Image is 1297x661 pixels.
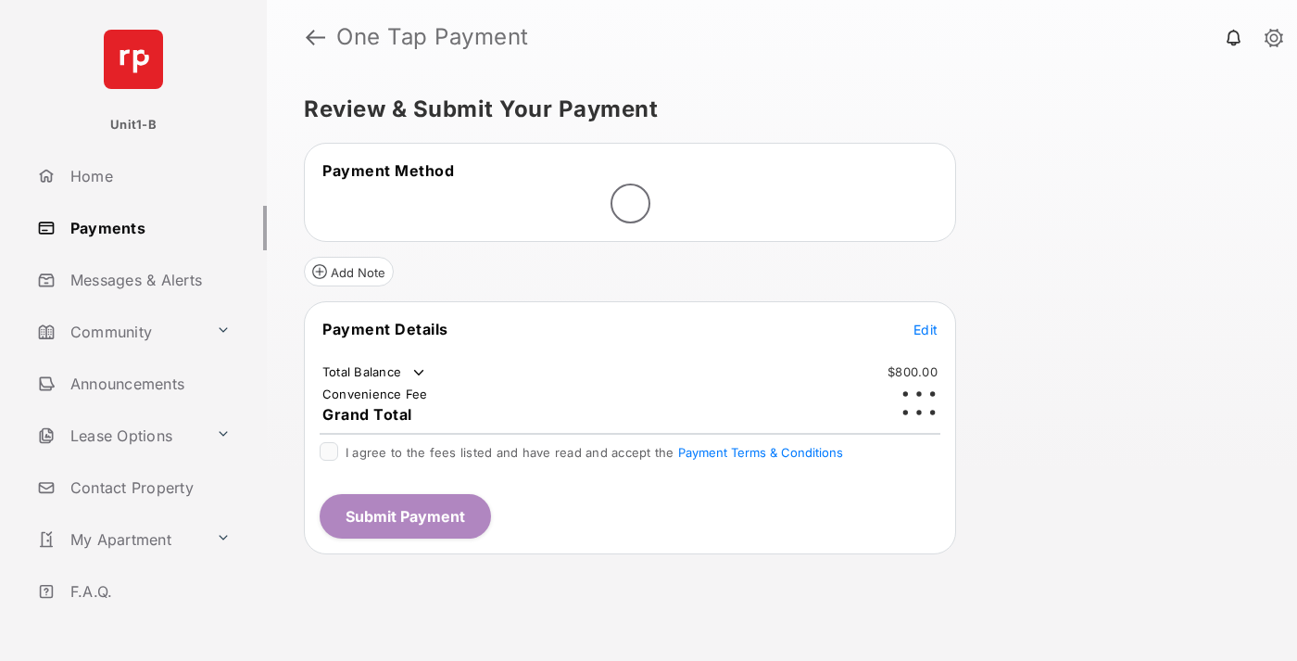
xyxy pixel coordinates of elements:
[30,569,267,614] a: F.A.Q.
[336,26,529,48] strong: One Tap Payment
[678,445,843,460] button: I agree to the fees listed and have read and accept the
[30,413,208,458] a: Lease Options
[110,116,157,134] p: Unit1-B
[30,517,208,562] a: My Apartment
[322,405,412,424] span: Grand Total
[30,465,267,510] a: Contact Property
[321,363,428,382] td: Total Balance
[104,30,163,89] img: svg+xml;base64,PHN2ZyB4bWxucz0iaHR0cDovL3d3dy53My5vcmcvMjAwMC9zdmciIHdpZHRoPSI2NCIgaGVpZ2h0PSI2NC...
[30,206,267,250] a: Payments
[304,98,1245,121] h5: Review & Submit Your Payment
[913,322,938,337] span: Edit
[913,320,938,338] button: Edit
[30,258,267,302] a: Messages & Alerts
[304,257,394,286] button: Add Note
[30,154,267,198] a: Home
[346,445,843,460] span: I agree to the fees listed and have read and accept the
[320,494,491,539] button: Submit Payment
[887,363,938,380] td: $800.00
[321,386,429,402] td: Convenience Fee
[30,310,208,354] a: Community
[322,320,448,338] span: Payment Details
[30,362,267,406] a: Announcements
[322,161,454,180] span: Payment Method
